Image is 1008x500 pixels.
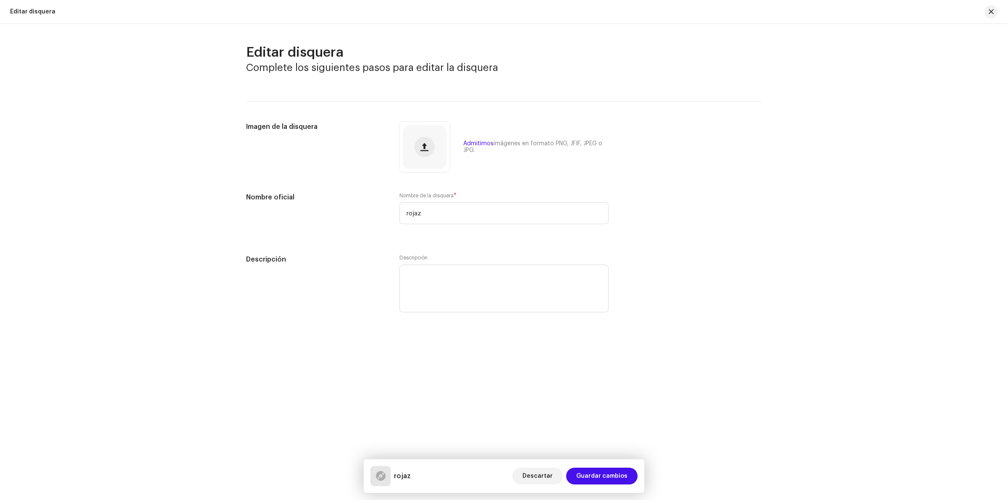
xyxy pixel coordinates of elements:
[463,141,602,153] span: imágenes en formato PNG, JFIF, JPEG o JPG.
[246,61,762,74] h3: Complete los siguientes pasos para editar la disquera
[246,192,386,202] h5: Nombre oficial
[566,468,638,484] button: Guardar cambios
[399,254,428,261] label: Descripción
[463,140,609,154] div: Admitimos
[246,44,762,61] h2: Editar disquera
[394,471,411,481] h5: rojaz
[399,202,609,224] input: Escriba algo...
[246,254,386,264] h5: Descripción
[522,468,553,484] span: Descartar
[576,468,627,484] span: Guardar cambios
[246,122,386,132] h5: Imagen de la disquera
[512,468,563,484] button: Descartar
[399,192,457,199] label: Nombre de la disquera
